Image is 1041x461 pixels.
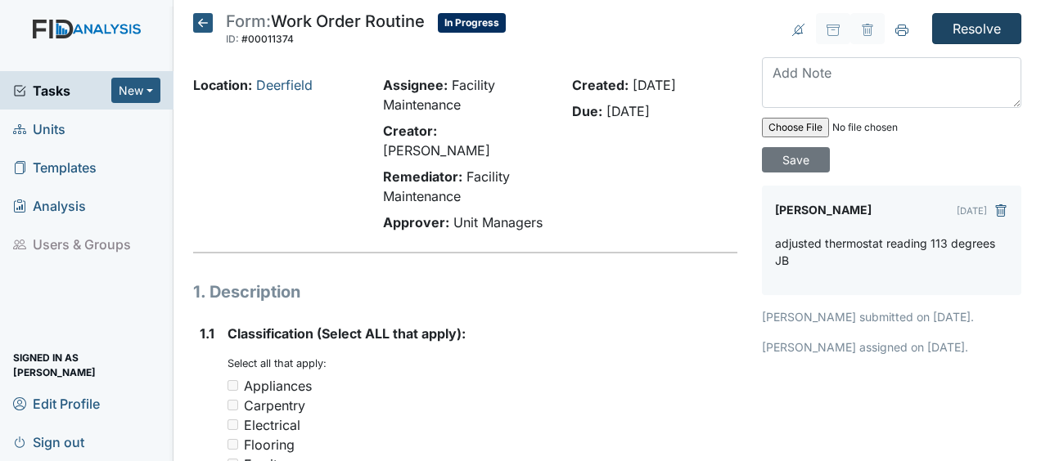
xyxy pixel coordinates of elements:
[762,308,1021,325] p: [PERSON_NAME] submitted on [DATE].
[228,439,238,450] input: Flooring
[228,400,238,410] input: Carpentry
[226,33,239,45] span: ID:
[13,154,97,180] span: Templates
[13,391,100,416] span: Edit Profile
[193,77,252,93] strong: Location:
[13,81,111,101] a: Tasks
[775,235,1008,269] p: adjusted thermostat reading 113 degrees JB
[438,13,506,33] span: In Progress
[193,280,737,304] h1: 1. Description
[383,123,437,139] strong: Creator:
[383,214,449,230] strong: Approver:
[606,103,650,119] span: [DATE]
[957,205,987,217] small: [DATE]
[13,116,65,141] span: Units
[228,419,238,430] input: Electrical
[932,13,1021,44] input: Resolve
[383,168,462,185] strong: Remediator:
[383,142,490,159] span: [PERSON_NAME]
[633,77,676,93] span: [DATE]
[383,77,448,93] strong: Assignee:
[244,415,300,435] div: Electrical
[226,11,271,31] span: Form:
[256,77,313,93] a: Deerfield
[453,214,543,230] span: Unit Managers
[200,324,214,343] label: 1.1
[13,429,84,454] span: Sign out
[762,147,830,172] input: Save
[775,199,872,222] label: [PERSON_NAME]
[572,103,602,119] strong: Due:
[13,193,86,218] span: Analysis
[762,338,1021,356] p: [PERSON_NAME] assigned on [DATE].
[228,357,327,369] small: Select all that apply:
[13,352,160,378] span: Signed in as [PERSON_NAME]
[228,380,238,391] input: Appliances
[244,376,312,396] div: Appliances
[111,78,160,103] button: New
[228,325,466,342] span: Classification (Select ALL that apply):
[244,435,295,454] div: Flooring
[244,396,305,415] div: Carpentry
[226,13,425,49] div: Work Order Routine
[241,33,294,45] span: #00011374
[572,77,629,93] strong: Created:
